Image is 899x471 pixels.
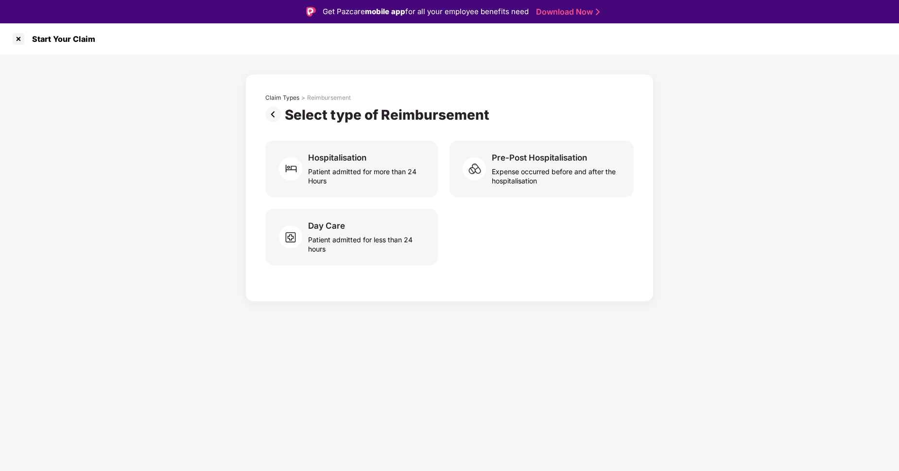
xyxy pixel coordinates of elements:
div: Hospitalisation [308,152,366,163]
strong: mobile app [365,7,405,16]
img: svg+xml;base64,PHN2ZyB4bWxucz0iaHR0cDovL3d3dy53My5vcmcvMjAwMC9zdmciIHdpZHRoPSI2MCIgaGVpZ2h0PSI2MC... [279,154,308,183]
div: > [301,94,305,102]
img: svg+xml;base64,PHN2ZyBpZD0iUHJldi0zMngzMiIgeG1sbnM9Imh0dHA6Ly93d3cudzMub3JnLzIwMDAvc3ZnIiB3aWR0aD... [265,107,285,122]
img: Stroke [596,7,600,17]
div: Expense occurred before and after the hospitalisation [492,163,622,185]
img: svg+xml;base64,PHN2ZyB4bWxucz0iaHR0cDovL3d3dy53My5vcmcvMjAwMC9zdmciIHdpZHRoPSI2MCIgaGVpZ2h0PSI1OC... [463,154,492,183]
div: Patient admitted for more than 24 Hours [308,163,426,185]
div: Day Care [308,220,345,231]
div: Claim Types [265,94,299,102]
div: Pre-Post Hospitalisation [492,152,587,163]
img: svg+xml;base64,PHN2ZyB4bWxucz0iaHR0cDovL3d3dy53My5vcmcvMjAwMC9zdmciIHdpZHRoPSI2MCIgaGVpZ2h0PSI1OC... [279,222,308,252]
div: Patient admitted for less than 24 hours [308,231,426,254]
div: Get Pazcare for all your employee benefits need [323,6,529,18]
div: Reimbursement [307,94,351,102]
div: Select type of Reimbursement [285,107,493,123]
div: Start Your Claim [26,34,95,44]
a: Download Now [536,7,597,17]
img: Logo [306,7,316,17]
